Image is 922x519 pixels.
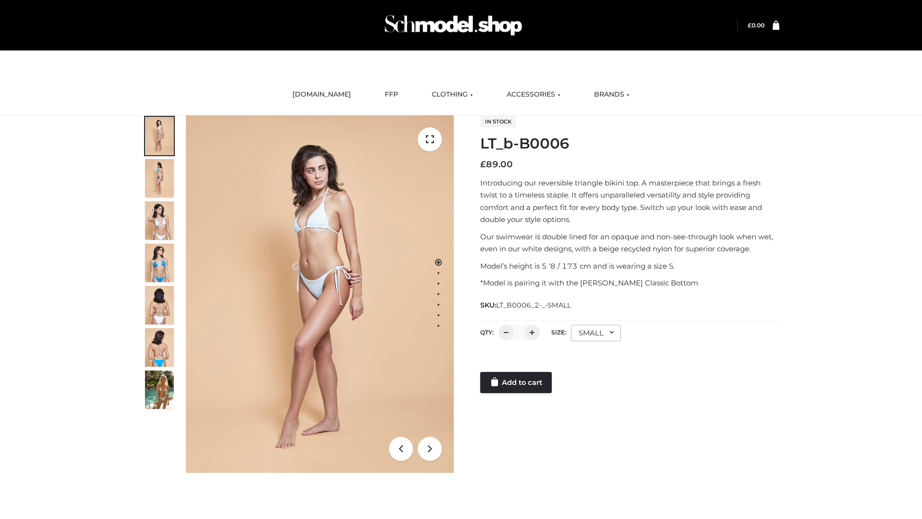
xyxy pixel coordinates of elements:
[480,231,779,255] p: Our swimwear is double lined for an opaque and non-see-through look when wet, even in our white d...
[499,84,568,105] a: ACCESSORIES
[145,286,174,324] img: ArielClassicBikiniTop_CloudNine_AzureSky_OW114ECO_7-scaled.jpg
[571,325,621,341] div: SMALL
[748,22,764,29] bdi: 0.00
[480,299,572,311] span: SKU:
[480,260,779,272] p: Model’s height is 5 ‘8 / 173 cm and is wearing a size S.
[748,22,764,29] a: £0.00
[145,159,174,198] img: ArielClassicBikiniTop_CloudNine_AzureSky_OW114ECO_2-scaled.jpg
[145,328,174,367] img: ArielClassicBikiniTop_CloudNine_AzureSky_OW114ECO_8-scaled.jpg
[496,301,571,309] span: LT_B0006_2-_-SMALL
[480,177,779,226] p: Introducing our reversible triangle bikini top. A masterpiece that brings a fresh twist to a time...
[186,115,454,473] img: ArielClassicBikiniTop_CloudNine_AzureSky_OW114ECO_1
[285,84,358,105] a: [DOMAIN_NAME]
[480,116,516,127] span: In stock
[145,201,174,240] img: ArielClassicBikiniTop_CloudNine_AzureSky_OW114ECO_3-scaled.jpg
[480,372,552,393] a: Add to cart
[480,159,486,170] span: £
[425,84,480,105] a: CLOTHING
[145,371,174,409] img: Arieltop_CloudNine_AzureSky2.jpg
[480,329,494,336] label: QTY:
[480,159,513,170] bdi: 89.00
[587,84,637,105] a: BRANDS
[377,84,405,105] a: FFP
[480,135,779,152] h1: LT_b-B0006
[748,22,752,29] span: £
[145,117,174,155] img: ArielClassicBikiniTop_CloudNine_AzureSky_OW114ECO_1-scaled.jpg
[145,244,174,282] img: ArielClassicBikiniTop_CloudNine_AzureSky_OW114ECO_4-scaled.jpg
[480,277,779,289] p: *Model is pairing it with the [PERSON_NAME] Classic Bottom
[381,6,525,44] img: Schmodel Admin 964
[551,329,566,336] label: Size:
